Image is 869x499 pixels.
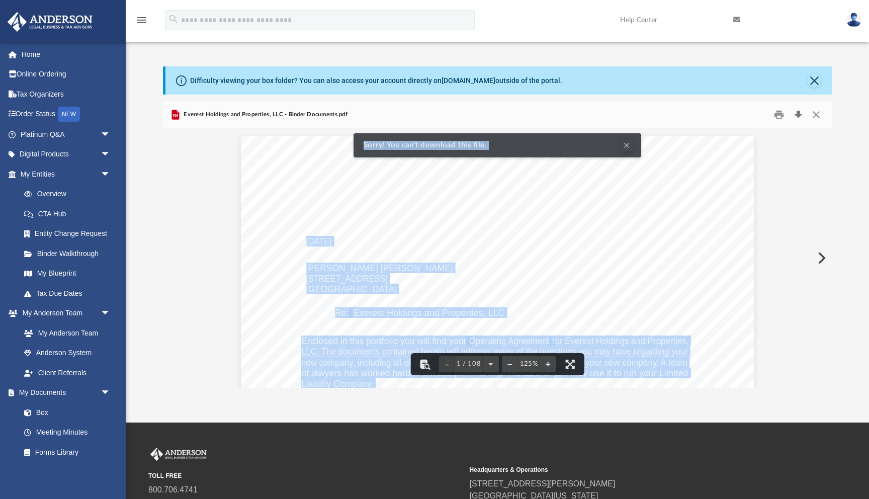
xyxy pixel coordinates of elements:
button: Download [789,107,807,122]
span: Re: [335,308,349,317]
div: Difficulty viewing your box folder? You can also access your account directly on outside of the p... [190,75,562,86]
button: Zoom out [501,353,517,375]
a: Tax Organizers [7,84,126,104]
span: [GEOGRAPHIC_DATA] [306,285,397,294]
div: NEW [58,107,80,122]
span: Operating Agreement [469,337,549,346]
a: 800.706.4741 [148,485,198,494]
span: arrow_drop_down [101,144,121,165]
span: Liability Company. [301,379,373,388]
a: Overview [14,184,126,204]
a: My Entitiesarrow_drop_down [7,164,126,184]
span: new company, including all of the necessary [301,358,466,367]
span: [PERSON_NAME] [PERSON_NAME] [306,264,453,273]
a: Forms Library [14,442,116,462]
div: Preview [163,102,832,388]
a: menu [136,19,148,26]
a: Box [14,402,116,423]
a: My Blueprint [14,264,121,284]
span: Everest Holdings and Properties, LLC - Binder Documents.pdf [182,110,347,119]
span: arrow_drop_down [101,124,121,145]
span: [STREET_ADDRESS] [306,274,388,283]
img: Anderson Advisors Platinum Portal [148,448,209,461]
a: Notarize [14,462,121,482]
div: File preview [163,128,832,388]
span: arrow_drop_down [101,303,121,324]
span: Everest Holdings and Properties, LLC [354,308,505,317]
button: Close [807,107,825,122]
a: Home [7,44,126,64]
button: Zoom in [540,353,556,375]
span: arrow_drop_down [101,164,121,185]
a: My Anderson Team [14,323,116,343]
a: Online Ordering [7,64,126,85]
a: [DOMAIN_NAME] [442,76,495,85]
span: of lawyers has worked hard to put this portfolio together so that you may use it to run your Limited [301,369,688,378]
span: for Everest Holdings and Properties, [553,337,688,346]
button: Enter fullscreen [559,353,581,375]
button: Toggle findbar [414,353,436,375]
a: My Documentsarrow_drop_down [7,383,121,403]
button: Clear Notification [621,139,633,151]
a: Meeting Minutes [14,423,121,443]
button: Close [807,73,821,88]
div: Document Viewer [163,128,832,388]
small: TOLL FREE [148,471,463,480]
a: Digital Productsarrow_drop_down [7,144,126,164]
span: Sorry! You can’t download this file. [364,141,491,150]
i: menu [136,14,148,26]
div: Current zoom level [517,361,540,367]
a: CTA Hub [14,204,126,224]
span: arrow_drop_down [101,383,121,403]
button: 1 / 108 [455,353,483,375]
small: Headquarters & Operations [470,465,784,474]
button: Next page [482,353,498,375]
button: Print [769,107,790,122]
img: Anderson Advisors Platinum Portal [5,12,96,32]
a: Anderson System [14,343,121,363]
a: Tax Due Dates [14,283,126,303]
img: User Pic [846,13,861,27]
i: search [168,14,179,25]
a: Order StatusNEW [7,104,126,125]
span: LLC. The documents contained herein will address many of the questions you may have regarding your [301,347,688,356]
span: Enclosed in this portfolio you will find your [301,337,466,346]
a: Binder Walkthrough [14,243,126,264]
a: Client Referrals [14,363,121,383]
a: [STREET_ADDRESS][PERSON_NAME] [470,479,616,488]
a: Entity Change Request [14,224,126,244]
span: 1 / 108 [455,361,483,367]
a: Platinum Q&Aarrow_drop_down [7,124,126,144]
a: My Anderson Teamarrow_drop_down [7,303,121,323]
button: Next File [810,244,832,272]
span: [DATE] [306,237,332,246]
